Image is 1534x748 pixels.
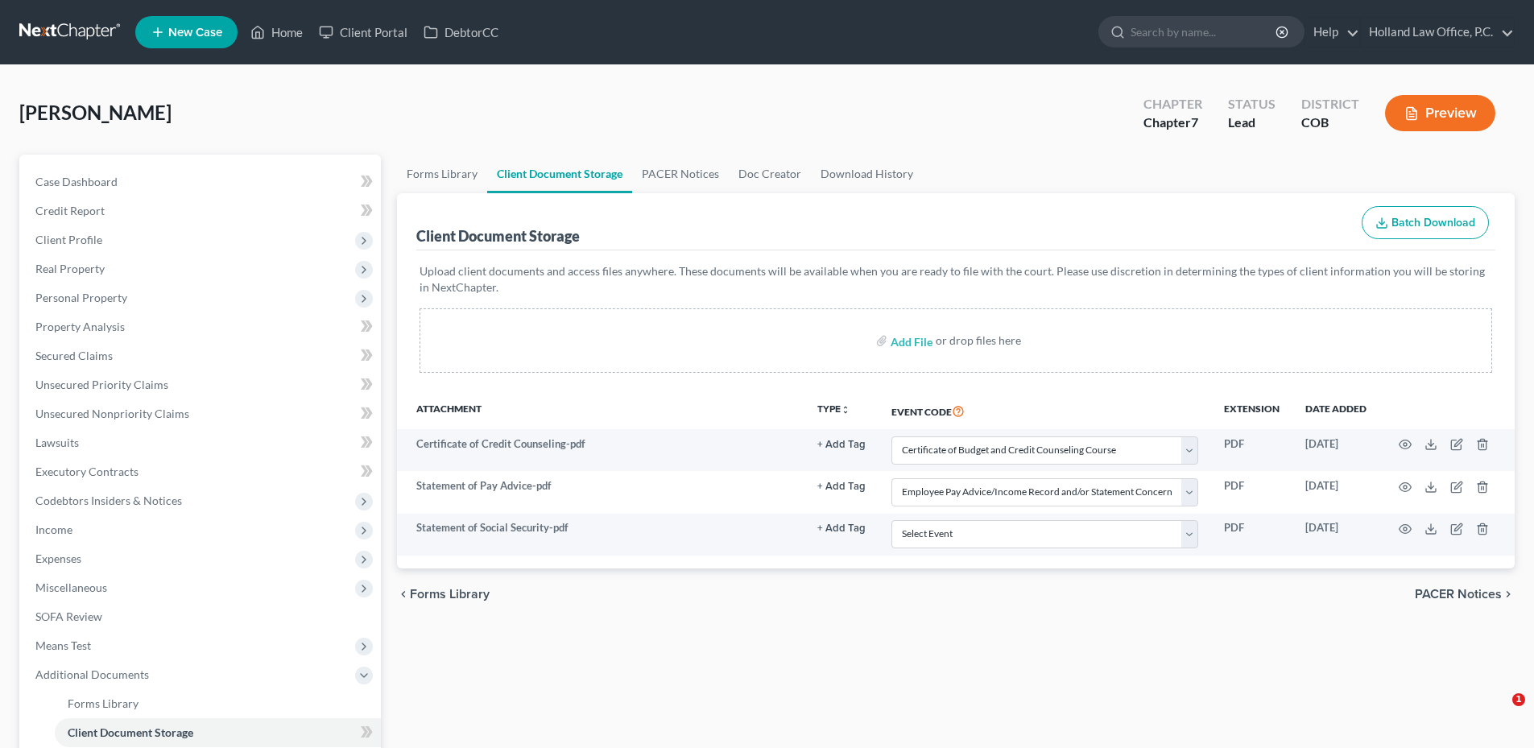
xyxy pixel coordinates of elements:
[1361,18,1514,47] a: Holland Law Office, P.C.
[1301,95,1359,114] div: District
[55,689,381,718] a: Forms Library
[23,167,381,196] a: Case Dashboard
[397,155,487,193] a: Forms Library
[632,155,729,193] a: PACER Notices
[1479,693,1518,732] iframe: Intercom live chat
[1211,429,1292,471] td: PDF
[1362,206,1489,240] button: Batch Download
[420,263,1492,295] p: Upload client documents and access files anywhere. These documents will be available when you are...
[397,471,804,513] td: Statement of Pay Advice-pdf
[23,370,381,399] a: Unsecured Priority Claims
[35,523,72,536] span: Income
[35,638,91,652] span: Means Test
[811,155,923,193] a: Download History
[1391,216,1475,229] span: Batch Download
[35,494,182,507] span: Codebtors Insiders & Notices
[416,226,580,246] div: Client Document Storage
[397,588,490,601] button: chevron_left Forms Library
[817,436,866,452] a: + Add Tag
[35,320,125,333] span: Property Analysis
[397,588,410,601] i: chevron_left
[1415,588,1502,601] span: PACER Notices
[23,399,381,428] a: Unsecured Nonpriority Claims
[1131,17,1278,47] input: Search by name...
[1211,471,1292,513] td: PDF
[35,262,105,275] span: Real Property
[936,333,1021,349] div: or drop files here
[1292,514,1379,556] td: [DATE]
[35,175,118,188] span: Case Dashboard
[1211,392,1292,429] th: Extension
[1301,114,1359,132] div: COB
[416,18,507,47] a: DebtorCC
[35,436,79,449] span: Lawsuits
[35,378,168,391] span: Unsecured Priority Claims
[729,155,811,193] a: Doc Creator
[817,478,866,494] a: + Add Tag
[1228,114,1276,132] div: Lead
[1143,95,1202,114] div: Chapter
[35,407,189,420] span: Unsecured Nonpriority Claims
[1228,95,1276,114] div: Status
[1292,471,1379,513] td: [DATE]
[35,204,105,217] span: Credit Report
[1191,114,1198,130] span: 7
[1512,693,1525,706] span: 1
[23,341,381,370] a: Secured Claims
[23,312,381,341] a: Property Analysis
[1292,429,1379,471] td: [DATE]
[23,602,381,631] a: SOFA Review
[410,588,490,601] span: Forms Library
[23,428,381,457] a: Lawsuits
[35,349,113,362] span: Secured Claims
[1305,18,1359,47] a: Help
[35,667,149,681] span: Additional Documents
[817,520,866,535] a: + Add Tag
[1385,95,1495,131] button: Preview
[879,392,1211,429] th: Event Code
[242,18,311,47] a: Home
[817,404,850,415] button: TYPEunfold_more
[841,405,850,415] i: unfold_more
[1143,114,1202,132] div: Chapter
[35,581,107,594] span: Miscellaneous
[23,196,381,225] a: Credit Report
[23,457,381,486] a: Executory Contracts
[35,465,139,478] span: Executory Contracts
[817,481,866,492] button: + Add Tag
[55,718,381,747] a: Client Document Storage
[1211,514,1292,556] td: PDF
[35,291,127,304] span: Personal Property
[817,523,866,534] button: + Add Tag
[311,18,416,47] a: Client Portal
[168,27,222,39] span: New Case
[1292,392,1379,429] th: Date added
[19,101,172,124] span: [PERSON_NAME]
[35,233,102,246] span: Client Profile
[1415,588,1515,601] button: PACER Notices chevron_right
[1502,588,1515,601] i: chevron_right
[397,392,804,429] th: Attachment
[397,514,804,556] td: Statement of Social Security-pdf
[817,440,866,450] button: + Add Tag
[68,696,139,710] span: Forms Library
[35,610,102,623] span: SOFA Review
[68,725,193,739] span: Client Document Storage
[35,552,81,565] span: Expenses
[487,155,632,193] a: Client Document Storage
[397,429,804,471] td: Certificate of Credit Counseling-pdf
